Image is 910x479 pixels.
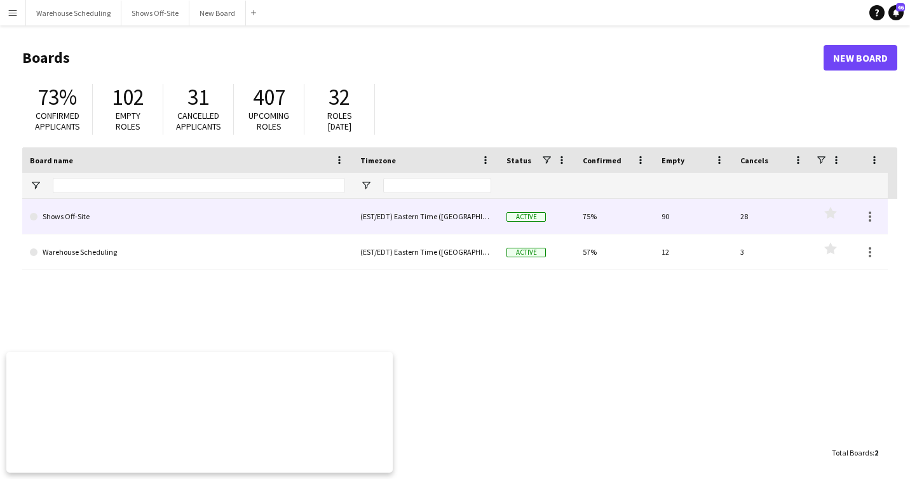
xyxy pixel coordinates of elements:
[824,45,897,71] a: New Board
[253,83,285,111] span: 407
[353,234,499,269] div: (EST/EDT) Eastern Time ([GEOGRAPHIC_DATA] & [GEOGRAPHIC_DATA])
[583,156,621,165] span: Confirmed
[6,352,393,473] iframe: Popup CTA
[383,178,491,193] input: Timezone Filter Input
[733,234,812,269] div: 3
[35,110,80,132] span: Confirmed applicants
[176,110,221,132] span: Cancelled applicants
[116,110,140,132] span: Empty roles
[53,178,345,193] input: Board name Filter Input
[187,83,209,111] span: 31
[575,234,654,269] div: 57%
[506,212,546,222] span: Active
[121,1,189,25] button: Shows Off-Site
[832,440,878,465] div: :
[26,1,121,25] button: Warehouse Scheduling
[30,199,345,234] a: Shows Off-Site
[654,234,733,269] div: 12
[353,199,499,234] div: (EST/EDT) Eastern Time ([GEOGRAPHIC_DATA] & [GEOGRAPHIC_DATA])
[329,83,350,111] span: 32
[112,83,144,111] span: 102
[874,448,878,457] span: 2
[575,199,654,234] div: 75%
[506,156,531,165] span: Status
[22,48,824,67] h1: Boards
[733,199,812,234] div: 28
[360,180,372,191] button: Open Filter Menu
[506,248,546,257] span: Active
[30,234,345,270] a: Warehouse Scheduling
[662,156,684,165] span: Empty
[360,156,396,165] span: Timezone
[189,1,246,25] button: New Board
[832,448,873,457] span: Total Boards
[327,110,352,132] span: Roles [DATE]
[654,199,733,234] div: 90
[896,3,905,11] span: 46
[248,110,289,132] span: Upcoming roles
[30,180,41,191] button: Open Filter Menu
[37,83,77,111] span: 73%
[30,156,73,165] span: Board name
[740,156,768,165] span: Cancels
[888,5,904,20] a: 46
